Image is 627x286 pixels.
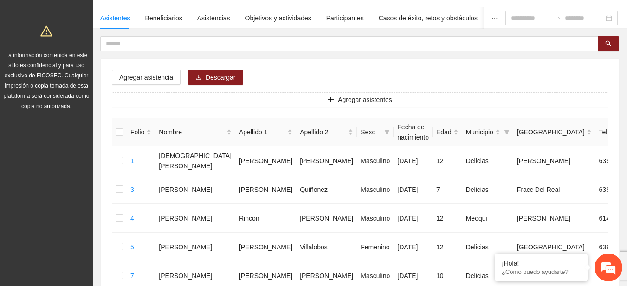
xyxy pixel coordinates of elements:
td: [PERSON_NAME] [296,146,357,175]
td: Fracc Del Real [513,175,595,204]
td: 7 [433,175,462,204]
th: Fecha de nacimiento [394,118,433,146]
td: 12 [433,146,462,175]
span: Sexo [361,127,381,137]
span: filter [384,129,390,135]
td: [PERSON_NAME] [155,204,235,233]
div: Casos de éxito, retos y obstáculos [379,13,478,23]
span: Agregar asistentes [338,95,392,105]
td: [PERSON_NAME] [513,204,595,233]
th: Edad [433,118,462,146]
td: Masculino [357,204,394,233]
span: Folio [130,127,144,137]
button: plusAgregar asistentes [112,92,608,107]
td: Quiñonez [296,175,357,204]
textarea: Escriba su mensaje y pulse “Intro” [5,189,177,221]
td: Masculino [357,175,394,204]
span: Descargar [206,72,236,83]
td: Rincon [235,204,296,233]
td: [PERSON_NAME] [155,233,235,261]
span: search [605,40,612,48]
button: downloadDescargar [188,70,243,85]
div: Objetivos y actividades [245,13,311,23]
td: [PERSON_NAME] [296,204,357,233]
span: download [195,74,202,82]
span: [GEOGRAPHIC_DATA] [517,127,585,137]
td: [GEOGRAPHIC_DATA] [513,233,595,261]
td: [DATE] [394,146,433,175]
td: [PERSON_NAME] [235,175,296,204]
td: [PERSON_NAME] [235,233,296,261]
span: Agregar asistencia [119,72,173,83]
div: Asistencias [197,13,230,23]
th: Apellido 1 [235,118,296,146]
td: Femenino [357,233,394,261]
span: filter [504,129,510,135]
th: Colonia [513,118,595,146]
span: filter [502,125,511,139]
th: Folio [127,118,155,146]
span: Apellido 2 [300,127,346,137]
td: [PERSON_NAME] [155,175,235,204]
a: 1 [130,157,134,165]
a: 3 [130,186,134,193]
span: Edad [436,127,452,137]
td: [DATE] [394,204,433,233]
td: Masculino [357,146,394,175]
span: swap-right [554,14,561,22]
span: Estamos en línea. [54,91,128,185]
button: Agregar asistencia [112,70,181,85]
span: Nombre [159,127,225,137]
td: Villalobos [296,233,357,261]
td: 12 [433,233,462,261]
th: Nombre [155,118,235,146]
td: [DATE] [394,175,433,204]
span: warning [40,25,52,37]
td: 12 [433,204,462,233]
span: ellipsis [491,15,498,21]
td: Delicias [462,146,513,175]
a: 7 [130,272,134,280]
div: Beneficiarios [145,13,182,23]
div: Participantes [326,13,364,23]
td: [PERSON_NAME] [235,146,296,175]
span: to [554,14,561,22]
div: Asistentes [100,13,130,23]
th: Municipio [462,118,513,146]
a: 4 [130,215,134,222]
div: ¡Hola! [502,260,581,267]
span: Apellido 1 [239,127,285,137]
span: filter [382,125,392,139]
td: [PERSON_NAME] [513,146,595,175]
div: Minimizar ventana de chat en vivo [152,5,175,27]
span: plus [328,96,334,104]
span: Municipio [466,127,493,137]
td: [DATE] [394,233,433,261]
td: Delicias [462,175,513,204]
td: Delicias [462,233,513,261]
p: ¿Cómo puedo ayudarte? [502,268,581,275]
div: Chatee con nosotros ahora [48,47,156,59]
span: La información contenida en este sitio es confidencial y para uso exclusivo de FICOSEC. Cualquier... [4,52,90,109]
td: [DEMOGRAPHIC_DATA][PERSON_NAME] [155,146,235,175]
th: Apellido 2 [296,118,357,146]
a: 5 [130,243,134,251]
button: search [598,36,619,51]
button: ellipsis [484,7,505,29]
td: Meoqui [462,204,513,233]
